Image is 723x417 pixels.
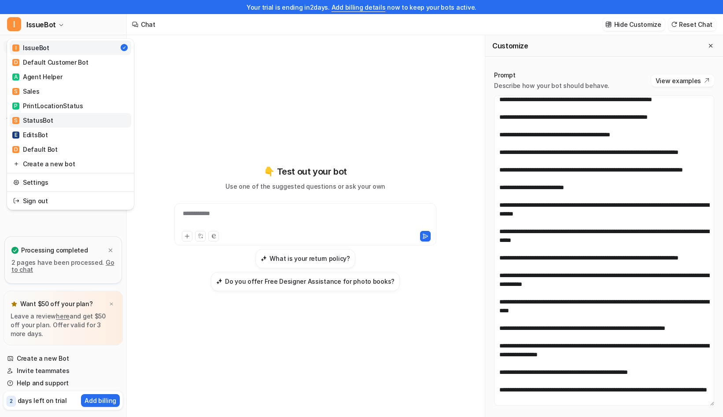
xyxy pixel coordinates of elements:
div: StatusBot [12,116,53,125]
div: Sales [12,87,40,96]
span: D [12,146,19,153]
img: reset [13,159,19,168]
img: reset [13,196,19,205]
span: S [12,88,19,95]
img: reset [13,178,19,187]
span: IssueBot [26,18,56,31]
span: P [12,102,19,110]
div: IssueBot [12,43,49,52]
a: Sign out [10,194,131,208]
div: Default Customer Bot [12,58,88,67]
div: Agent Helper [12,72,63,81]
span: I [12,44,19,51]
span: D [12,59,19,66]
div: PrintLocationStatus [12,101,83,110]
div: IIssueBot [7,39,134,210]
a: Settings [10,175,131,190]
span: I [7,17,21,31]
a: Create a new bot [10,157,131,171]
span: A [12,73,19,80]
div: EditsBot [12,130,48,139]
span: E [12,132,19,139]
span: S [12,117,19,124]
div: Default Bot [12,145,58,154]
